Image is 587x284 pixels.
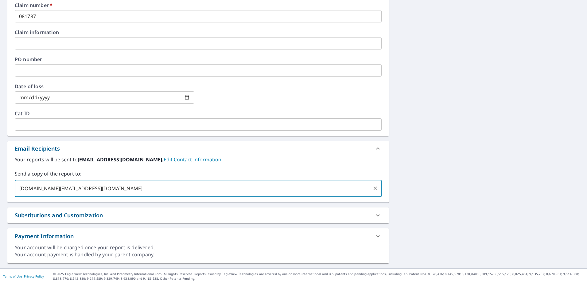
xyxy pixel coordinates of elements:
[7,207,389,223] div: Substitutions and Customization
[15,30,382,35] label: Claim information
[15,3,382,8] label: Claim number
[15,244,382,251] div: Your account will be charged once your report is delivered.
[15,251,382,258] div: Your account payment is handled by your parent company.
[78,156,164,163] b: [EMAIL_ADDRESS][DOMAIN_NAME].
[24,274,44,278] a: Privacy Policy
[15,111,382,116] label: Cat ID
[3,274,22,278] a: Terms of Use
[7,141,389,156] div: Email Recipients
[3,274,44,278] p: |
[371,184,379,193] button: Clear
[53,272,584,281] p: © 2025 Eagle View Technologies, Inc. and Pictometry International Corp. All Rights Reserved. Repo...
[15,57,382,62] label: PO number
[7,228,389,244] div: Payment Information
[15,144,60,153] div: Email Recipients
[15,232,74,240] div: Payment Information
[15,84,194,89] label: Date of loss
[15,211,103,219] div: Substitutions and Customization
[15,156,382,163] label: Your reports will be sent to
[15,170,382,177] label: Send a copy of the report to:
[164,156,223,163] a: EditContactInfo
